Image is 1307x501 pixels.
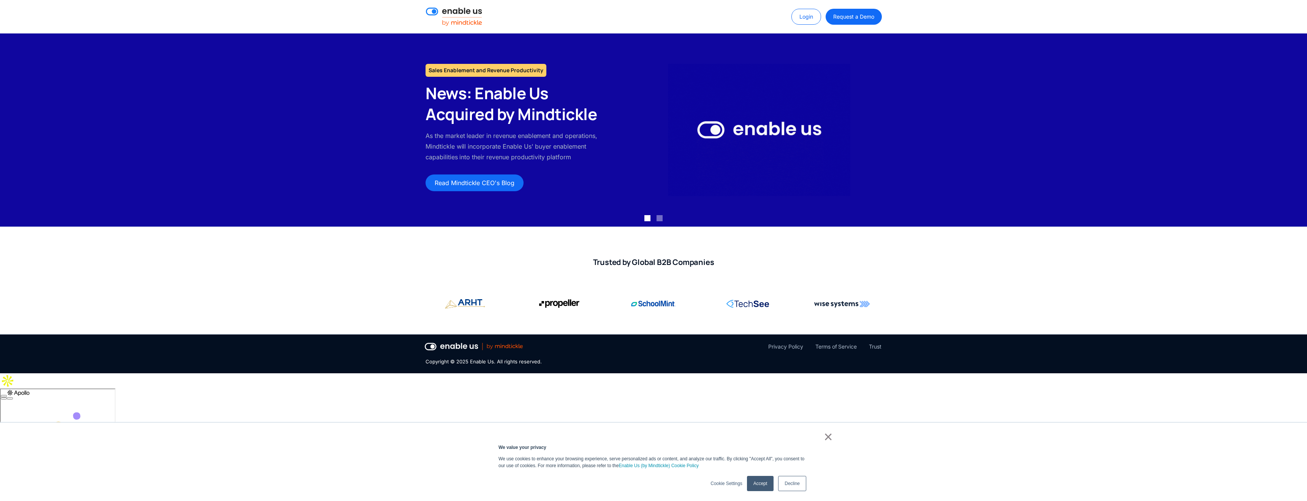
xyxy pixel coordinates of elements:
[869,342,881,351] a: Trust
[426,174,524,191] a: Read Mindtickle CEO's Blog
[747,476,774,491] a: Accept
[826,9,881,25] a: Request a Demo
[791,9,821,25] a: Login
[426,257,881,267] h2: Trusted by Global B2B Companies
[657,215,663,221] div: Show slide 2 of 2
[768,342,803,351] a: Privacy Policy
[445,296,485,312] img: Propeller Aero corporate logo
[498,445,546,450] strong: We value your privacy
[631,296,676,311] img: SchoolMint corporate logo
[426,64,546,77] h1: Sales Enablement and Revenue Productivity
[814,296,870,311] img: Wise Systems corporate logo
[710,480,742,487] a: Cookie Settings
[498,455,809,469] p: We use cookies to enhance your browsing experience, serve personalized ads or content, and analyz...
[539,296,579,311] img: Propeller Aero corporate logo
[426,83,607,124] h2: News: Enable Us Acquired by Mindtickle
[619,462,699,469] a: Enable Us (by Mindtickle) Cookie Policy
[778,476,806,491] a: Decline
[815,342,857,351] a: Terms of Service
[1277,33,1307,227] div: next slide
[824,433,833,440] a: ×
[668,64,850,196] img: Enable Us by Mindtickle
[1172,321,1307,501] iframe: Qualified Messenger
[644,215,650,221] div: Show slide 1 of 2
[426,130,607,162] p: As the market leader in revenue enablement and operations, Mindtickle will incorporate Enable Us'...
[726,296,769,311] img: RingCentral corporate logo
[426,358,542,366] div: Copyright © 2025 Enable Us. All rights reserved.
